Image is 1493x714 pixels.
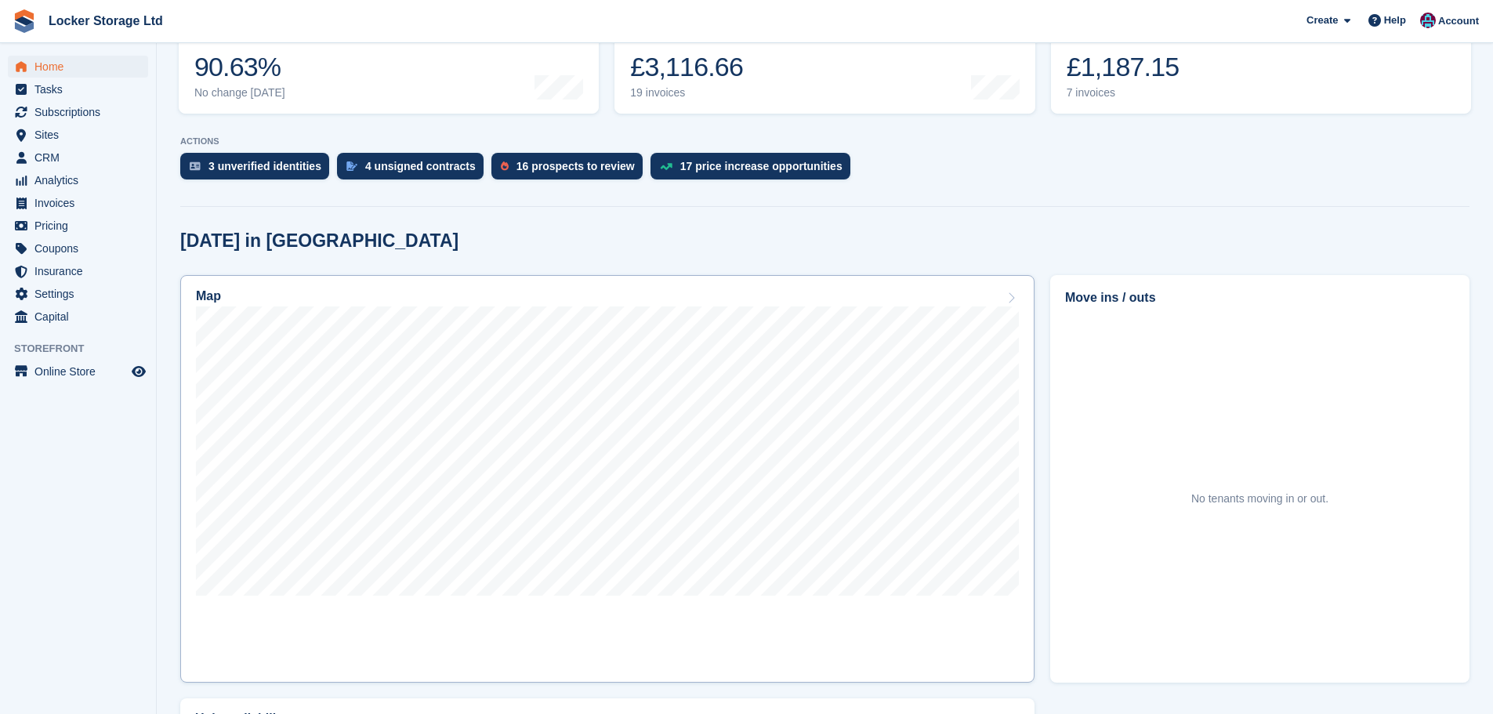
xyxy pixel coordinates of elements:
[194,51,285,83] div: 90.63%
[8,124,148,146] a: menu
[501,161,509,171] img: prospect-51fa495bee0391a8d652442698ab0144808aea92771e9ea1ae160a38d050c398.svg
[680,160,843,172] div: 17 price increase opportunities
[8,237,148,259] a: menu
[1065,288,1455,307] h2: Move ins / outs
[34,260,129,282] span: Insurance
[34,147,129,169] span: CRM
[1191,491,1328,507] div: No tenants moving in or out.
[365,160,476,172] div: 4 unsigned contracts
[346,161,357,171] img: contract_signature_icon-13c848040528278c33f63329250d36e43548de30e8caae1d1a13099fd9432cc5.svg
[34,101,129,123] span: Subscriptions
[8,169,148,191] a: menu
[8,147,148,169] a: menu
[8,306,148,328] a: menu
[196,289,221,303] h2: Map
[516,160,635,172] div: 16 prospects to review
[129,362,148,381] a: Preview store
[42,8,169,34] a: Locker Storage Ltd
[1306,13,1338,28] span: Create
[34,361,129,382] span: Online Store
[8,192,148,214] a: menu
[179,14,599,114] a: Occupancy 90.63% No change [DATE]
[180,275,1035,683] a: Map
[630,86,747,100] div: 19 invoices
[180,230,458,252] h2: [DATE] in [GEOGRAPHIC_DATA]
[34,306,129,328] span: Capital
[1051,14,1471,114] a: Awaiting payment £1,187.15 7 invoices
[34,192,129,214] span: Invoices
[8,283,148,305] a: menu
[190,161,201,171] img: verify_identity-adf6edd0f0f0b5bbfe63781bf79b02c33cf7c696d77639b501bdc392416b5a36.svg
[8,56,148,78] a: menu
[34,56,129,78] span: Home
[34,78,129,100] span: Tasks
[8,215,148,237] a: menu
[614,14,1035,114] a: Month-to-date sales £3,116.66 19 invoices
[34,215,129,237] span: Pricing
[180,136,1469,147] p: ACTIONS
[8,361,148,382] a: menu
[650,153,858,187] a: 17 price increase opportunities
[8,78,148,100] a: menu
[1384,13,1406,28] span: Help
[34,283,129,305] span: Settings
[34,237,129,259] span: Coupons
[1438,13,1479,29] span: Account
[1067,51,1180,83] div: £1,187.15
[208,160,321,172] div: 3 unverified identities
[491,153,650,187] a: 16 prospects to review
[337,153,491,187] a: 4 unsigned contracts
[13,9,36,33] img: stora-icon-8386f47178a22dfd0bd8f6a31ec36ba5ce8667c1dd55bd0f319d3a0aa187defe.svg
[14,341,156,357] span: Storefront
[8,101,148,123] a: menu
[1420,13,1436,28] img: Locker Storage Ltd
[1067,86,1180,100] div: 7 invoices
[180,153,337,187] a: 3 unverified identities
[660,163,672,170] img: price_increase_opportunities-93ffe204e8149a01c8c9dc8f82e8f89637d9d84a8eef4429ea346261dce0b2c0.svg
[34,124,129,146] span: Sites
[194,86,285,100] div: No change [DATE]
[8,260,148,282] a: menu
[630,51,747,83] div: £3,116.66
[34,169,129,191] span: Analytics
